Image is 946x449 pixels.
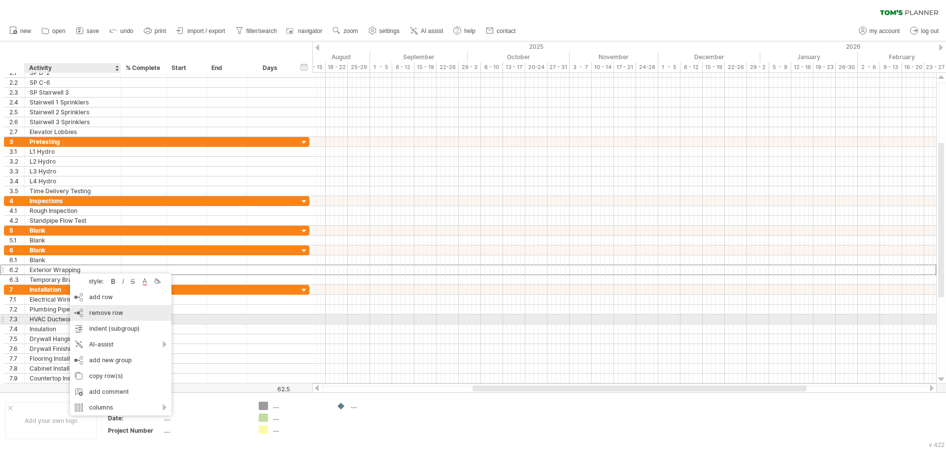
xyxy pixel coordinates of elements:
[348,62,370,72] div: 25-29
[9,314,24,324] div: 7.3
[791,62,813,72] div: 12 - 16
[247,385,290,393] div: 62.5
[273,425,327,434] div: ....
[171,63,201,73] div: Start
[836,62,858,72] div: 26-30
[164,402,247,410] div: ....
[9,196,24,206] div: 4
[277,52,370,62] div: August 2025
[421,28,443,35] span: AI assist
[70,289,171,305] div: add row
[30,275,116,284] div: Temporary Bracing
[870,28,900,35] span: my account
[525,62,547,72] div: 20-24
[30,354,116,363] div: Flooring Installation
[9,216,24,225] div: 4.2
[20,28,31,35] span: new
[29,63,115,73] div: Activity
[902,62,924,72] div: 16 - 20
[304,62,326,72] div: 11 - 15
[273,414,327,422] div: ....
[246,63,293,73] div: Days
[9,265,24,275] div: 6.2
[9,236,24,245] div: 5.1
[414,62,437,72] div: 15 - 19
[658,52,760,62] div: December 2025
[9,226,24,235] div: 5
[30,107,116,117] div: Stairwell 2 Sprinklers
[30,334,116,344] div: Drywall Hanging
[9,186,24,196] div: 3.5
[813,62,836,72] div: 19 - 23
[614,62,636,72] div: 17 - 21
[9,285,24,294] div: 7
[70,400,171,415] div: columns
[211,63,241,73] div: End
[107,25,136,37] a: undo
[120,28,134,35] span: undo
[285,25,325,37] a: navigator
[9,364,24,373] div: 7.8
[30,196,116,206] div: Inspections
[30,216,116,225] div: Standpipe Flow Test
[326,62,348,72] div: 18 - 22
[680,62,703,72] div: 8 - 12
[9,206,24,215] div: 4.1
[30,245,116,255] div: Blank
[9,334,24,344] div: 7.5
[459,62,481,72] div: 29 - 3
[70,352,171,368] div: add new group
[483,25,519,37] a: contact
[30,383,116,393] div: Interior Doors
[9,324,24,334] div: 7.4
[856,25,903,37] a: my account
[30,285,116,294] div: Installation
[30,255,116,265] div: Blank
[929,441,945,449] div: v 422
[921,28,939,35] span: log out
[233,25,280,37] a: filter/search
[30,157,116,166] div: L2 Hydro
[155,28,166,35] span: print
[9,157,24,166] div: 3.2
[497,28,516,35] span: contact
[570,52,658,62] div: November 2025
[9,255,24,265] div: 6.1
[9,117,24,127] div: 2.6
[370,52,468,62] div: September 2025
[760,52,858,62] div: January 2026
[30,236,116,245] div: Blank
[70,368,171,384] div: copy row(s)
[273,402,327,410] div: ....
[9,127,24,137] div: 2.7
[330,25,361,37] a: zoom
[703,62,725,72] div: 15 - 19
[9,305,24,314] div: 7.2
[30,137,116,146] div: Pretesting
[9,295,24,304] div: 7.1
[769,62,791,72] div: 5 - 9
[246,28,277,35] span: filter/search
[30,226,116,235] div: Blank
[74,277,108,285] div: style:
[908,25,942,37] a: log out
[658,62,680,72] div: 1 - 5
[437,62,459,72] div: 22-26
[503,62,525,72] div: 13 - 17
[379,28,400,35] span: settings
[725,62,747,72] div: 22-26
[30,78,116,87] div: SP C-6
[30,186,116,196] div: Time Delivery Testing
[9,98,24,107] div: 2.4
[9,374,24,383] div: 7.9
[30,344,116,353] div: Drywall Finishing
[73,25,102,37] a: save
[636,62,658,72] div: 24-28
[570,62,592,72] div: 3 - 7
[30,295,116,304] div: Electrical Wiring
[126,63,161,73] div: % Complete
[9,354,24,363] div: 7.7
[366,25,403,37] a: settings
[30,305,116,314] div: Plumbing Pipes
[187,28,225,35] span: import / export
